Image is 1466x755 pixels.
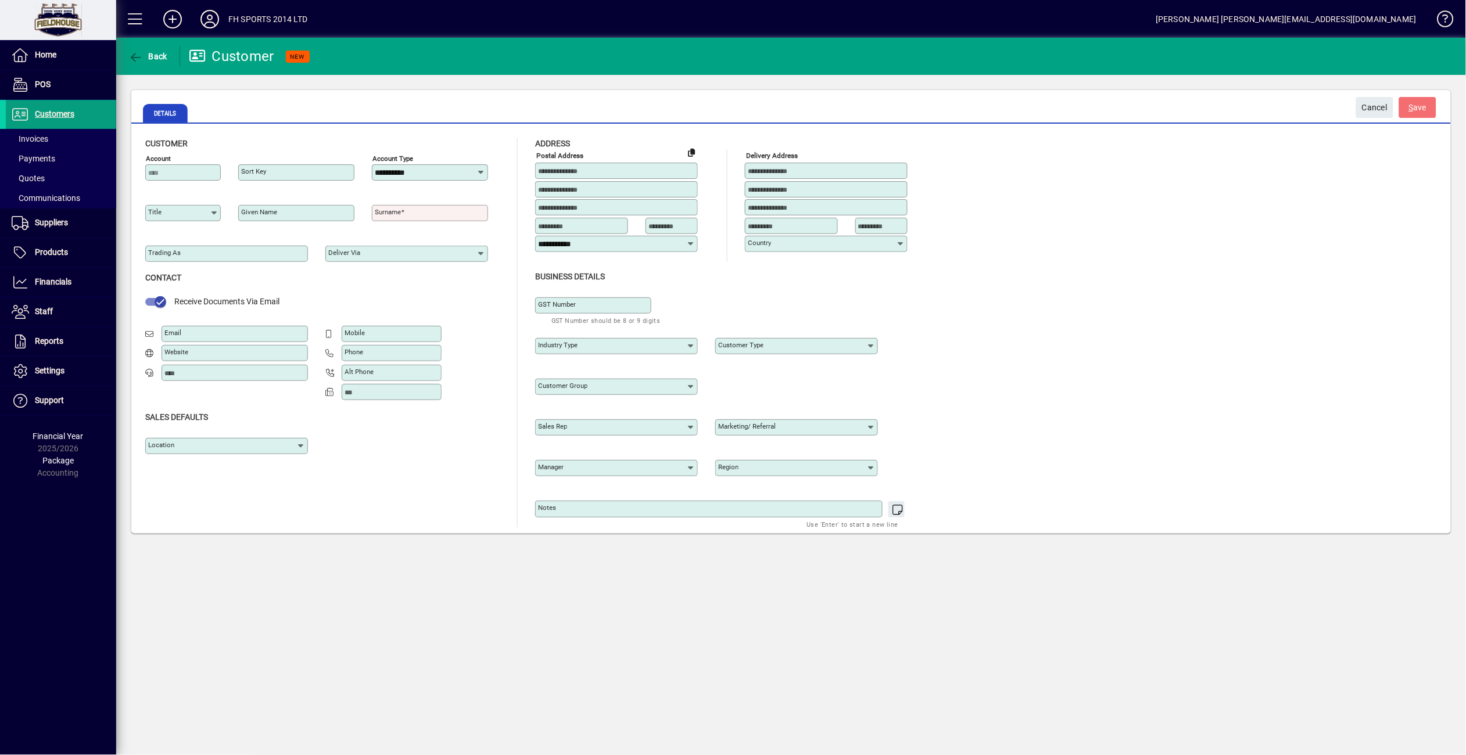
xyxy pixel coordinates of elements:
mat-label: Website [164,348,188,356]
mat-label: Deliver via [328,249,360,257]
span: Cancel [1362,98,1388,117]
div: Customer [189,47,274,66]
mat-label: Notes [538,504,556,512]
button: Back [126,46,170,67]
span: NEW [291,53,305,60]
mat-label: Country [748,239,771,247]
span: Details [143,104,188,123]
mat-label: Customer group [538,382,587,390]
mat-label: Given name [241,208,277,216]
mat-label: Title [148,208,162,216]
a: Suppliers [6,208,116,238]
mat-hint: GST Number should be 8 or 9 digits [551,314,661,327]
mat-label: Email [164,329,181,337]
mat-label: Industry type [538,341,578,349]
span: Receive Documents Via Email [174,297,279,306]
span: Invoices [12,134,48,143]
a: Products [6,238,116,267]
mat-label: Trading as [148,249,181,257]
a: Invoices [6,129,116,149]
button: Save [1399,97,1436,118]
mat-label: Alt Phone [345,368,374,376]
a: Home [6,41,116,70]
a: Knowledge Base [1428,2,1451,40]
mat-label: Manager [538,463,564,471]
span: ave [1409,98,1427,117]
mat-label: Region [718,463,739,471]
button: Copy to Delivery address [682,143,701,161]
span: Contact [145,273,181,282]
span: Staff [35,307,53,316]
mat-label: Phone [345,348,363,356]
mat-label: Account Type [372,154,413,163]
button: Add [154,9,191,30]
span: Financials [35,277,71,286]
span: Sales defaults [145,412,208,422]
span: Back [128,52,167,61]
mat-label: Location [148,441,174,449]
span: Package [42,456,74,465]
a: Communications [6,188,116,208]
div: FH SPORTS 2014 LTD [228,10,307,28]
span: Payments [12,154,55,163]
span: Business details [535,272,605,281]
button: Profile [191,9,228,30]
a: Staff [6,297,116,326]
mat-label: GST Number [538,300,576,308]
span: Support [35,396,64,405]
app-page-header-button: Back [116,46,180,67]
span: Products [35,247,68,257]
span: Customers [35,109,74,118]
mat-label: Marketing/ Referral [718,422,776,430]
mat-hint: Use 'Enter' to start a new line [807,517,898,531]
div: [PERSON_NAME] [PERSON_NAME][EMAIL_ADDRESS][DOMAIN_NAME] [1156,10,1417,28]
mat-label: Customer type [718,341,764,349]
span: Communications [12,193,80,203]
button: Cancel [1356,97,1393,118]
mat-label: Surname [375,208,401,216]
span: Settings [35,366,64,375]
mat-label: Mobile [345,329,365,337]
span: Address [535,139,570,148]
a: Settings [6,357,116,386]
span: Reports [35,336,63,346]
span: Home [35,50,56,59]
a: Quotes [6,168,116,188]
a: Reports [6,327,116,356]
mat-label: Sort key [241,167,266,175]
span: Quotes [12,174,45,183]
span: Financial Year [33,432,84,441]
a: Support [6,386,116,415]
span: Suppliers [35,218,68,227]
a: POS [6,70,116,99]
a: Financials [6,268,116,297]
a: Payments [6,149,116,168]
mat-label: Sales rep [538,422,567,430]
span: S [1409,103,1414,112]
mat-label: Account [146,154,171,163]
span: POS [35,80,51,89]
span: Customer [145,139,188,148]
